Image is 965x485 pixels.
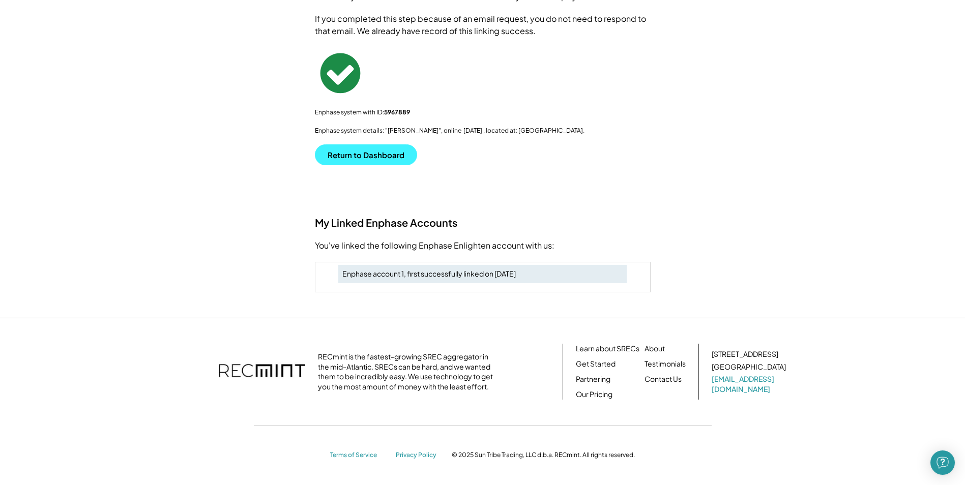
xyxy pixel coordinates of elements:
div: [STREET_ADDRESS] [712,349,778,359]
a: [EMAIL_ADDRESS][DOMAIN_NAME] [712,374,788,394]
a: Testimonials [645,359,686,369]
a: Contact Us [645,374,682,384]
a: Terms of Service [330,451,386,460]
a: Our Pricing [576,389,612,400]
div: [GEOGRAPHIC_DATA] [712,362,786,372]
div: Enphase system details: "[PERSON_NAME]", online [DATE] , located at: [GEOGRAPHIC_DATA]. [315,127,651,135]
a: Get Started [576,359,616,369]
div: You've linked the following Enphase Enlighten account with us: [315,239,651,252]
strong: 5967889 [384,108,410,116]
button: Return to Dashboard [315,144,417,165]
div: RECmint is the fastest-growing SREC aggregator in the mid-Atlantic. SRECs can be hard, and we wan... [318,352,499,391]
a: Partnering [576,374,610,384]
div: Open Intercom Messenger [930,450,955,475]
img: recmint-logotype%403x.png [219,354,305,389]
a: About [645,344,665,354]
div: © 2025 Sun Tribe Trading, LLC d.b.a. RECmint. All rights reserved. [452,451,635,459]
h3: My Linked Enphase Accounts [315,216,651,229]
div: Enphase account 1, first successfully linked on [DATE] [342,269,623,279]
div: Enphase system with ID: [315,108,651,116]
div: If you completed this step because of an email request, you do not need to respond to that email.... [315,13,651,37]
a: Learn about SRECs [576,344,639,354]
a: Privacy Policy [396,451,442,460]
